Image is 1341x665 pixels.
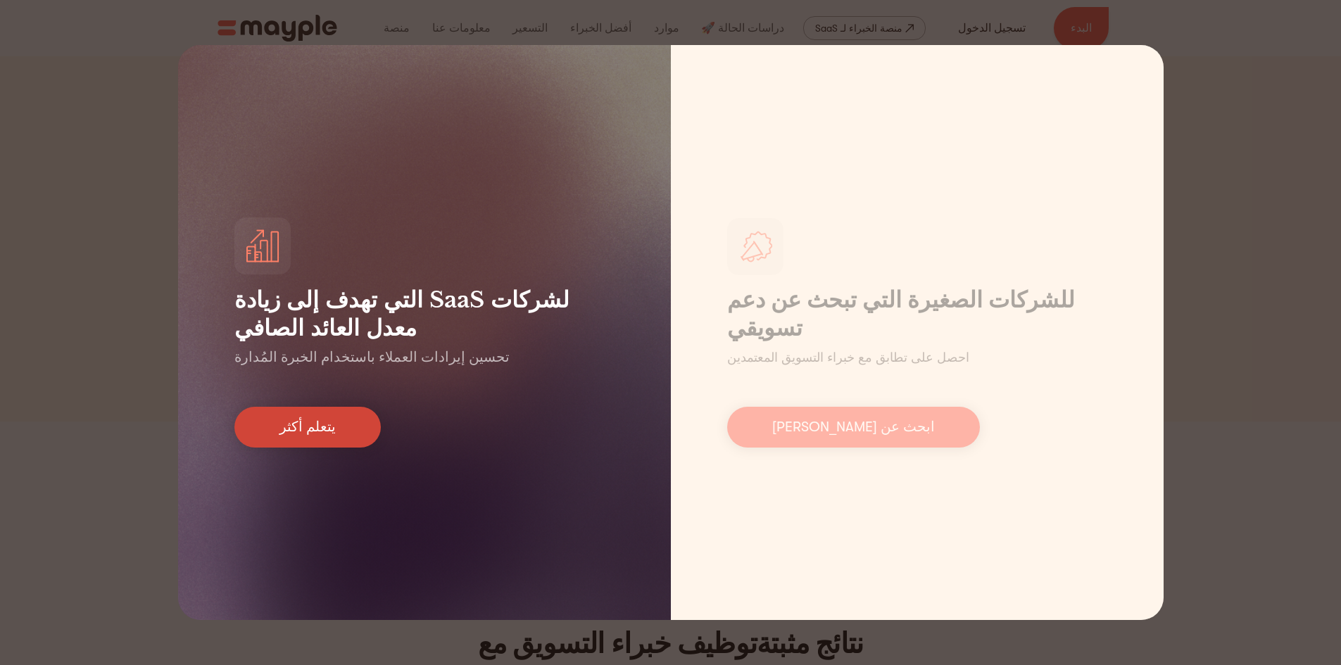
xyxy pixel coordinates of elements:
[234,286,569,342] font: لشركات SaaS التي تهدف إلى زيادة معدل العائد الصافي
[727,407,980,448] a: ابحث عن [PERSON_NAME]
[234,407,381,448] a: يتعلم أكثر
[234,349,510,365] font: تحسين إيرادات العملاء باستخدام الخبرة المُدارة
[279,419,336,435] font: يتعلم أكثر
[772,419,935,435] font: ابحث عن [PERSON_NAME]
[727,287,1075,341] font: للشركات الصغيرة التي تبحث عن دعم تسويقي
[727,350,969,365] font: احصل على تطابق مع خبراء التسويق المعتمدين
